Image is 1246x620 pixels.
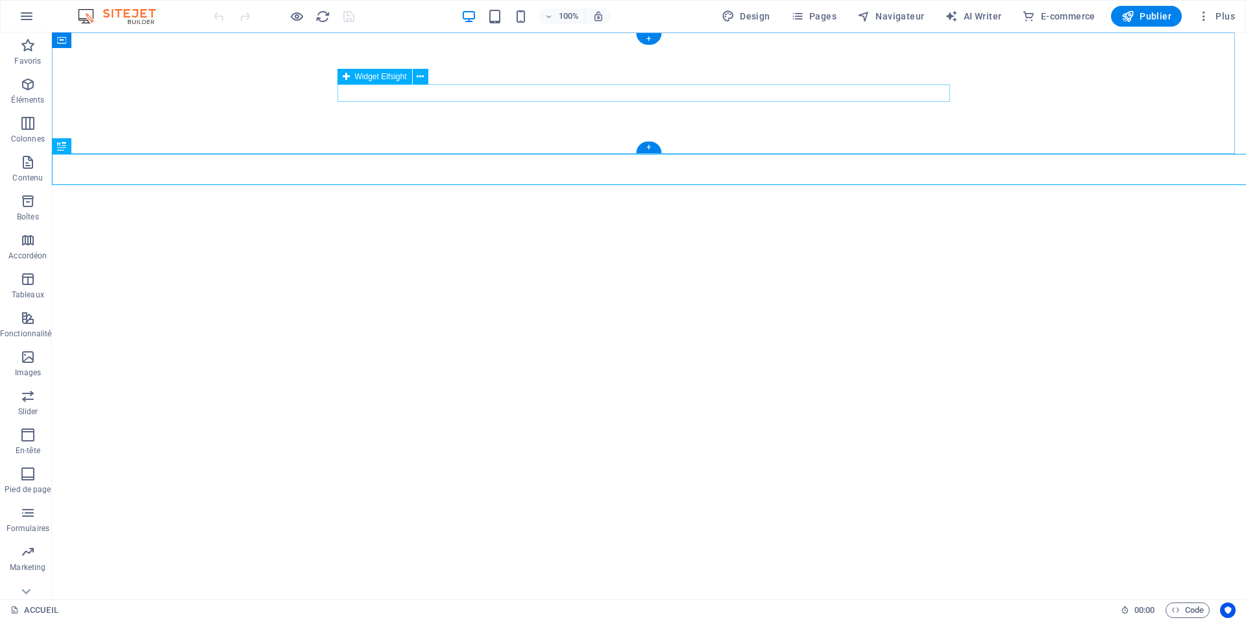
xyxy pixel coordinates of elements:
[10,562,45,573] p: Marketing
[1134,602,1154,618] span: 00 00
[1121,602,1155,618] h6: Durée de la session
[1197,10,1235,23] span: Plus
[857,10,924,23] span: Navigateur
[1121,10,1171,23] span: Publier
[11,95,44,105] p: Éléments
[1022,10,1095,23] span: E-commerce
[5,484,51,495] p: Pied de page
[1192,6,1240,27] button: Plus
[8,251,47,261] p: Accordéon
[1220,602,1236,618] button: Usercentrics
[16,445,40,456] p: En-tête
[559,8,580,24] h6: 100%
[289,8,304,24] button: Cliquez ici pour quitter le mode Aperçu et poursuivre l'édition.
[945,10,1001,23] span: AI Writer
[355,73,407,81] span: Widget Elfsight
[75,8,172,24] img: Editor Logo
[1111,6,1182,27] button: Publier
[11,134,45,144] p: Colonnes
[18,406,38,417] p: Slider
[1171,602,1204,618] span: Code
[722,10,770,23] span: Design
[716,6,776,27] div: Design (Ctrl+Alt+Y)
[852,6,929,27] button: Navigateur
[636,142,661,153] div: +
[12,173,43,183] p: Contenu
[539,8,585,24] button: 100%
[10,602,58,618] a: Cliquez pour annuler la sélection. Double-cliquez pour ouvrir Pages.
[786,6,842,27] button: Pages
[15,367,42,378] p: Images
[1166,602,1210,618] button: Code
[1143,605,1145,615] span: :
[315,8,330,24] button: reload
[592,10,604,22] i: Lors du redimensionnement, ajuster automatiquement le niveau de zoom en fonction de l'appareil sé...
[315,9,330,24] i: Actualiser la page
[6,523,49,534] p: Formulaires
[636,33,661,45] div: +
[17,212,39,222] p: Boîtes
[12,290,44,300] p: Tableaux
[716,6,776,27] button: Design
[940,6,1007,27] button: AI Writer
[14,56,41,66] p: Favoris
[1017,6,1100,27] button: E-commerce
[791,10,837,23] span: Pages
